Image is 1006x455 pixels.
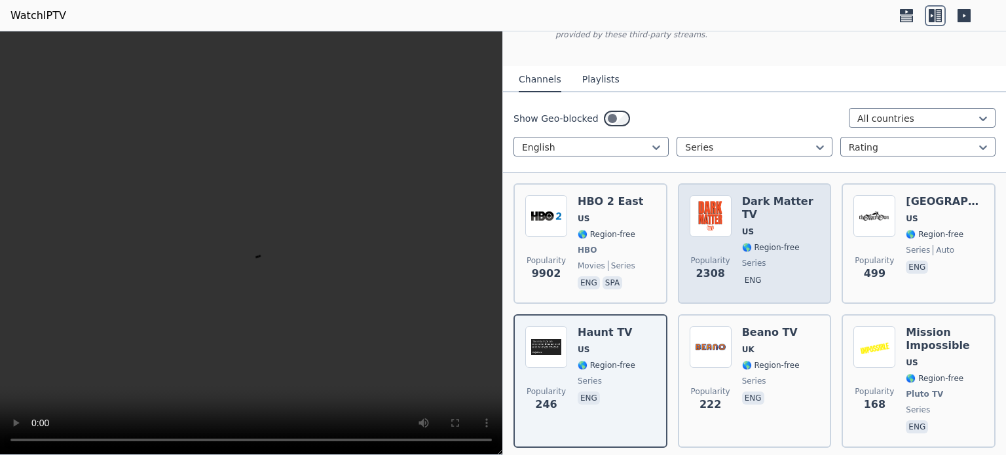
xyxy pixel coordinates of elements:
p: eng [578,391,600,405]
span: US [578,213,589,224]
img: Beano TV [690,326,732,368]
span: 9902 [532,266,561,282]
span: series [578,376,602,386]
span: 🌎 Region-free [742,360,800,371]
img: Mission Impossible [853,326,895,368]
label: Show Geo-blocked [513,112,599,125]
img: Dark Matter TV [690,195,732,237]
span: Pluto TV [906,389,943,399]
span: Popularity [855,386,894,397]
span: series [742,376,766,386]
span: 🌎 Region-free [742,242,800,253]
span: HBO [578,245,597,255]
span: US [578,344,589,355]
h6: Beano TV [742,326,800,339]
span: 🌎 Region-free [906,229,963,240]
h6: Haunt TV [578,326,635,339]
p: eng [742,274,764,287]
h6: Mission Impossible [906,326,984,352]
img: Choppertown [853,195,895,237]
span: series [906,245,930,255]
p: eng [742,391,764,405]
span: series [608,261,635,271]
a: WatchIPTV [10,8,66,24]
span: Popularity [691,386,730,397]
span: US [906,357,918,368]
span: 168 [864,397,885,412]
span: 499 [864,266,885,282]
span: series [742,258,766,268]
span: 🌎 Region-free [578,229,635,240]
p: eng [578,276,600,289]
span: Popularity [855,255,894,266]
p: eng [906,261,928,274]
img: Haunt TV [525,326,567,368]
span: 246 [535,397,557,412]
span: series [906,405,930,415]
span: UK [742,344,754,355]
p: eng [906,420,928,433]
h6: Dark Matter TV [742,195,820,221]
img: HBO 2 East [525,195,567,237]
span: 🌎 Region-free [578,360,635,371]
h6: [GEOGRAPHIC_DATA] [906,195,984,208]
span: US [742,227,754,237]
span: Popularity [527,255,566,266]
span: 222 [699,397,721,412]
span: US [906,213,918,224]
span: Popularity [527,386,566,397]
button: Channels [519,67,561,92]
button: Playlists [582,67,620,92]
h6: HBO 2 East [578,195,643,208]
span: 🌎 Region-free [906,373,963,384]
span: Popularity [691,255,730,266]
span: movies [578,261,605,271]
span: auto [933,245,954,255]
p: spa [603,276,622,289]
span: 2308 [696,266,725,282]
